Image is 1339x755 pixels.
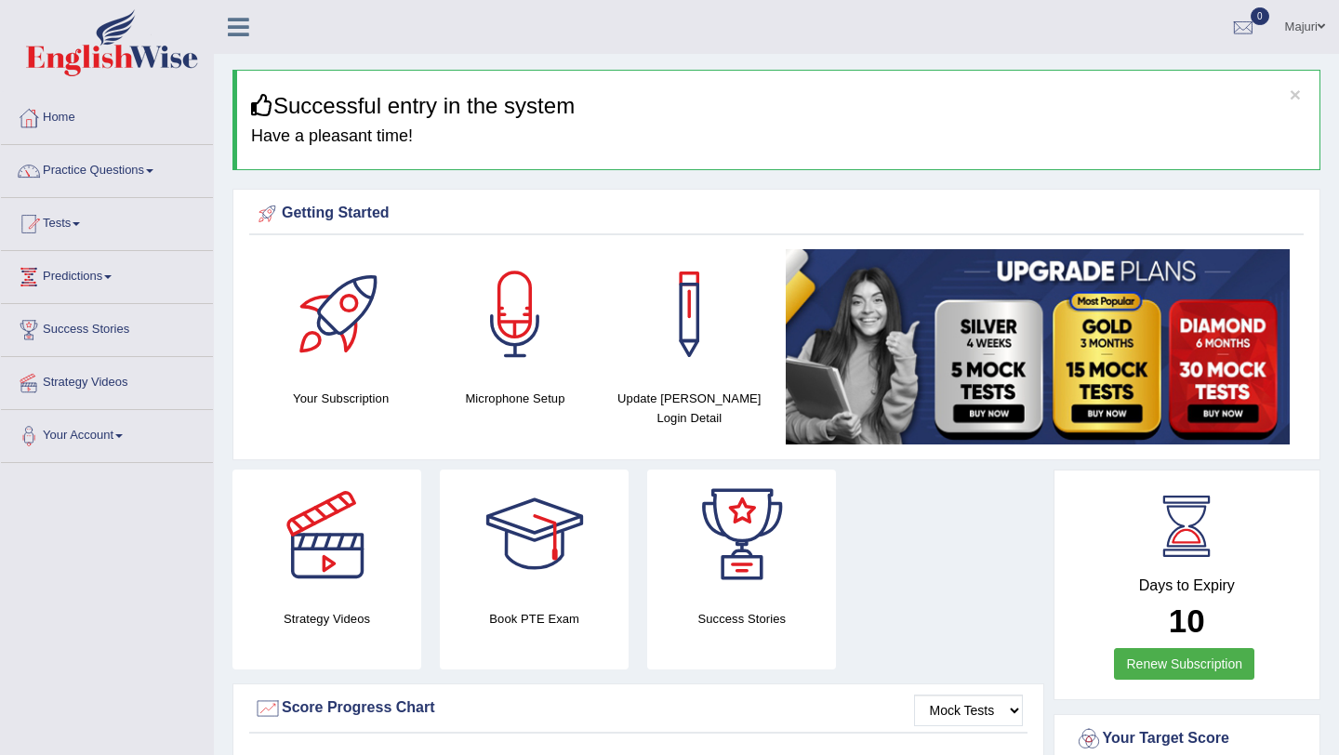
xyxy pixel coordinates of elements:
[437,389,592,408] h4: Microphone Setup
[1,251,213,298] a: Predictions
[1,304,213,351] a: Success Stories
[254,200,1299,228] div: Getting Started
[1251,7,1269,25] span: 0
[647,609,836,629] h4: Success Stories
[254,695,1023,722] div: Score Progress Chart
[251,127,1306,146] h4: Have a pleasant time!
[612,389,767,428] h4: Update [PERSON_NAME] Login Detail
[1290,85,1301,104] button: ×
[786,249,1290,444] img: small5.jpg
[1,145,213,192] a: Practice Questions
[1075,577,1300,594] h4: Days to Expiry
[1169,603,1205,639] b: 10
[1,92,213,139] a: Home
[1,198,213,245] a: Tests
[1,357,213,404] a: Strategy Videos
[232,609,421,629] h4: Strategy Videos
[1,410,213,457] a: Your Account
[251,94,1306,118] h3: Successful entry in the system
[440,609,629,629] h4: Book PTE Exam
[1114,648,1254,680] a: Renew Subscription
[263,389,418,408] h4: Your Subscription
[1075,725,1300,753] div: Your Target Score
